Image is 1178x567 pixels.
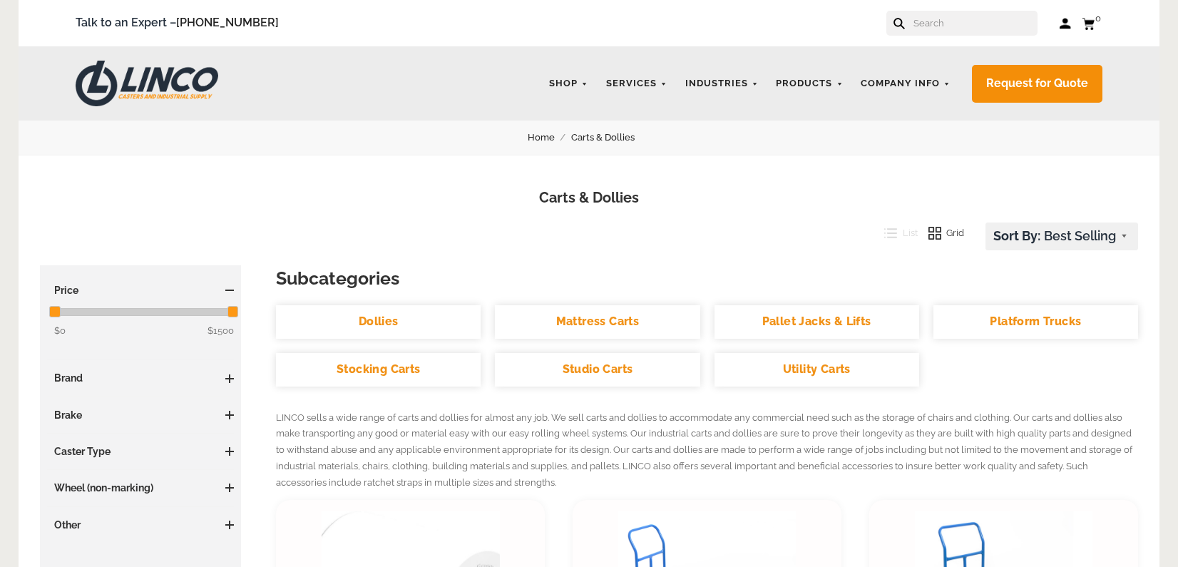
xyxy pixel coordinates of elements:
a: Services [599,70,675,98]
a: Home [528,130,571,145]
h3: Price [47,283,234,297]
a: Carts & Dollies [571,130,651,145]
span: 0 [1095,13,1101,24]
a: Studio Carts [495,353,700,387]
a: 0 [1082,14,1102,32]
button: List [874,223,918,244]
h3: Brand [47,371,234,385]
h3: Wheel (non-marking) [47,481,234,495]
a: Industries [678,70,766,98]
span: $0 [54,325,66,336]
input: Search [912,11,1038,36]
h3: Subcategories [276,265,1138,291]
h3: Caster Type [47,444,234,459]
a: Stocking Carts [276,353,481,387]
a: Pallet Jacks & Lifts [715,305,919,339]
p: LINCO sells a wide range of carts and dollies for almost any job. We sell carts and dollies to ac... [276,410,1138,491]
a: Mattress Carts [495,305,700,339]
h1: Carts & Dollies [40,188,1138,208]
img: LINCO CASTERS & INDUSTRIAL SUPPLY [76,61,218,106]
a: Shop [542,70,595,98]
a: Products [769,70,850,98]
button: Grid [918,223,965,244]
a: Dollies [276,305,481,339]
h3: Other [47,518,234,532]
a: Request for Quote [972,65,1102,103]
span: Talk to an Expert – [76,14,279,33]
a: Log in [1059,16,1071,31]
span: $1500 [208,323,234,339]
a: Platform Trucks [933,305,1138,339]
a: Company Info [854,70,958,98]
a: [PHONE_NUMBER] [176,16,279,29]
h3: Brake [47,408,234,422]
a: Utility Carts [715,353,919,387]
